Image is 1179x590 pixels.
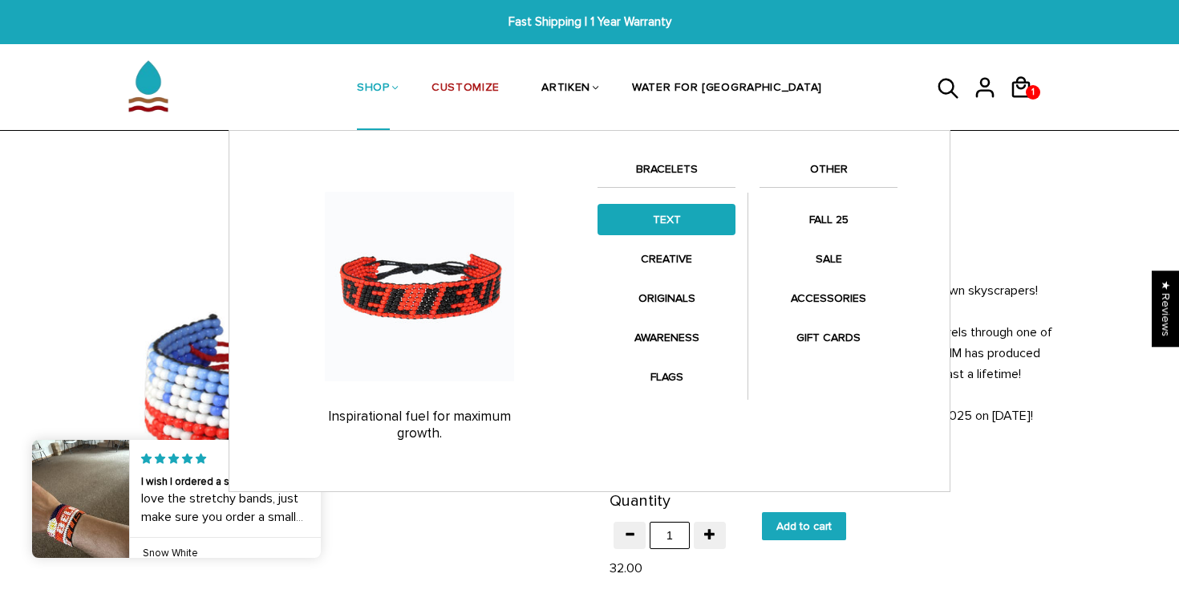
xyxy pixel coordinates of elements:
a: SHOP [357,47,390,132]
a: ARTIKEN [541,47,590,132]
a: BRACELETS [598,160,735,187]
a: AWARENESS [598,322,735,353]
a: FLAGS [598,361,735,393]
label: Quantity [610,488,671,515]
a: ORIGINALS [598,283,735,314]
a: CREATIVE [598,243,735,275]
span: Fast Shipping | 1 Year Warranty [363,13,816,31]
span: 32.00 [610,560,642,576]
a: WATER FOR [GEOGRAPHIC_DATA] [632,47,822,132]
span: 1 [1027,81,1039,104]
a: 1 [1009,104,1045,107]
div: Click to open Judge.me floating reviews tab [1152,271,1179,347]
p: Inspirational fuel for maximum growth. [257,409,581,441]
a: ACCESSORIES [760,283,897,314]
a: OTHER [760,160,897,187]
a: GIFT CARDS [760,322,897,353]
input: Add to cart [762,512,846,540]
a: FALL 25 [760,204,897,235]
a: SALE [760,243,897,275]
a: TEXT [598,204,735,235]
a: CUSTOMIZE [431,47,500,132]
